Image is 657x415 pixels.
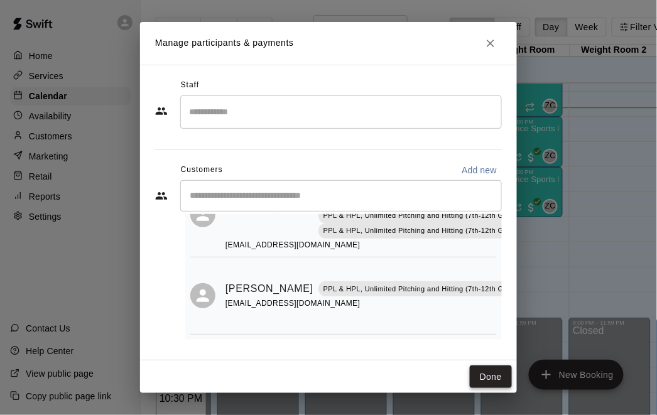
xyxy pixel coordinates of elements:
a: [PERSON_NAME] [225,281,313,297]
div: Jim McNulty [190,202,215,227]
p: Add new [462,164,497,176]
button: Close [479,32,502,55]
span: Staff [181,75,199,95]
span: [EMAIL_ADDRESS][DOMAIN_NAME] [225,299,361,308]
button: Done [470,365,512,389]
svg: Staff [155,105,168,117]
span: [EMAIL_ADDRESS][DOMAIN_NAME] [225,240,361,249]
span: Customers [181,160,223,180]
div: Start typing to search customers... [180,180,502,212]
button: Add new [457,160,502,180]
div: Xavier Brown [190,283,215,308]
p: Manage participants & payments [155,36,294,50]
p: PPL & HPL, Unlimited Pitching and Hitting (7th-12th Grade) [323,225,521,236]
div: Search staff [180,95,502,129]
p: PPL & HPL, Unlimited Pitching and Hitting (7th-12th Grade) [323,210,521,221]
p: PPL & HPL, Unlimited Pitching and Hitting (7th-12th Grade) [323,284,521,294]
svg: Customers [155,190,168,202]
